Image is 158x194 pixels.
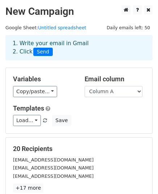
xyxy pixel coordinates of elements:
[13,86,57,97] a: Copy/paste...
[38,25,86,30] a: Untitled spreadsheet
[5,5,153,18] h2: New Campaign
[13,157,94,163] small: [EMAIL_ADDRESS][DOMAIN_NAME]
[33,48,53,56] span: Send
[13,173,94,179] small: [EMAIL_ADDRESS][DOMAIN_NAME]
[13,104,44,112] a: Templates
[13,75,74,83] h5: Variables
[104,25,153,30] a: Daily emails left: 50
[7,39,151,56] div: 1. Write your email in Gmail 2. Click
[13,184,43,193] a: +17 more
[13,145,145,153] h5: 20 Recipients
[5,25,86,30] small: Google Sheet:
[104,24,153,32] span: Daily emails left: 50
[52,115,71,126] button: Save
[13,165,94,171] small: [EMAIL_ADDRESS][DOMAIN_NAME]
[13,115,41,126] a: Load...
[122,159,158,194] iframe: Chat Widget
[85,75,145,83] h5: Email column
